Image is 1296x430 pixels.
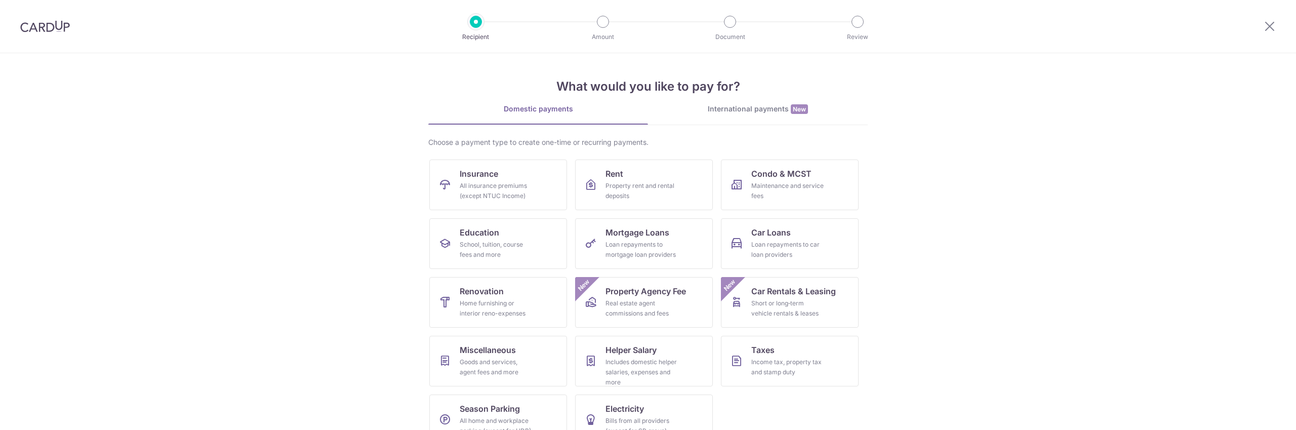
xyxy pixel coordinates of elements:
p: Amount [565,32,640,42]
span: Rent [605,168,623,180]
span: Taxes [751,344,775,356]
span: Car Loans [751,226,791,239]
div: Short or long‑term vehicle rentals & leases [751,298,824,319]
a: RentProperty rent and rental deposits [575,160,713,210]
span: Education [460,226,499,239]
div: School, tuition, course fees and more [460,240,533,260]
a: Car Rentals & LeasingShort or long‑term vehicle rentals & leasesNew [721,277,859,328]
a: Helper SalaryIncludes domestic helper salaries, expenses and more [575,336,713,386]
span: Miscellaneous [460,344,516,356]
span: Season Parking [460,403,520,415]
p: Recipient [438,32,513,42]
a: Mortgage LoansLoan repayments to mortgage loan providers [575,218,713,269]
h4: What would you like to pay for? [428,77,868,96]
p: Document [693,32,767,42]
div: International payments [648,104,868,114]
span: Condo & MCST [751,168,812,180]
p: Review [820,32,895,42]
div: Property rent and rental deposits [605,181,678,201]
a: MiscellaneousGoods and services, agent fees and more [429,336,567,386]
a: Property Agency FeeReal estate agent commissions and feesNew [575,277,713,328]
a: TaxesIncome tax, property tax and stamp duty [721,336,859,386]
span: Property Agency Fee [605,285,686,297]
span: New [791,104,808,114]
span: Mortgage Loans [605,226,669,239]
span: Car Rentals & Leasing [751,285,836,297]
span: Electricity [605,403,644,415]
span: Helper Salary [605,344,657,356]
div: Home furnishing or interior reno-expenses [460,298,533,319]
div: Domestic payments [428,104,648,114]
span: New [576,277,592,294]
a: Condo & MCSTMaintenance and service fees [721,160,859,210]
img: CardUp [20,20,70,32]
a: RenovationHome furnishing or interior reno-expenses [429,277,567,328]
div: Income tax, property tax and stamp duty [751,357,824,377]
div: All insurance premiums (except NTUC Income) [460,181,533,201]
a: EducationSchool, tuition, course fees and more [429,218,567,269]
span: Insurance [460,168,498,180]
span: Renovation [460,285,504,297]
div: Real estate agent commissions and fees [605,298,678,319]
span: New [721,277,738,294]
a: InsuranceAll insurance premiums (except NTUC Income) [429,160,567,210]
a: Car LoansLoan repayments to car loan providers [721,218,859,269]
div: Includes domestic helper salaries, expenses and more [605,357,678,387]
div: Goods and services, agent fees and more [460,357,533,377]
div: Maintenance and service fees [751,181,824,201]
div: Choose a payment type to create one-time or recurring payments. [428,137,868,147]
div: Loan repayments to mortgage loan providers [605,240,678,260]
div: Loan repayments to car loan providers [751,240,824,260]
